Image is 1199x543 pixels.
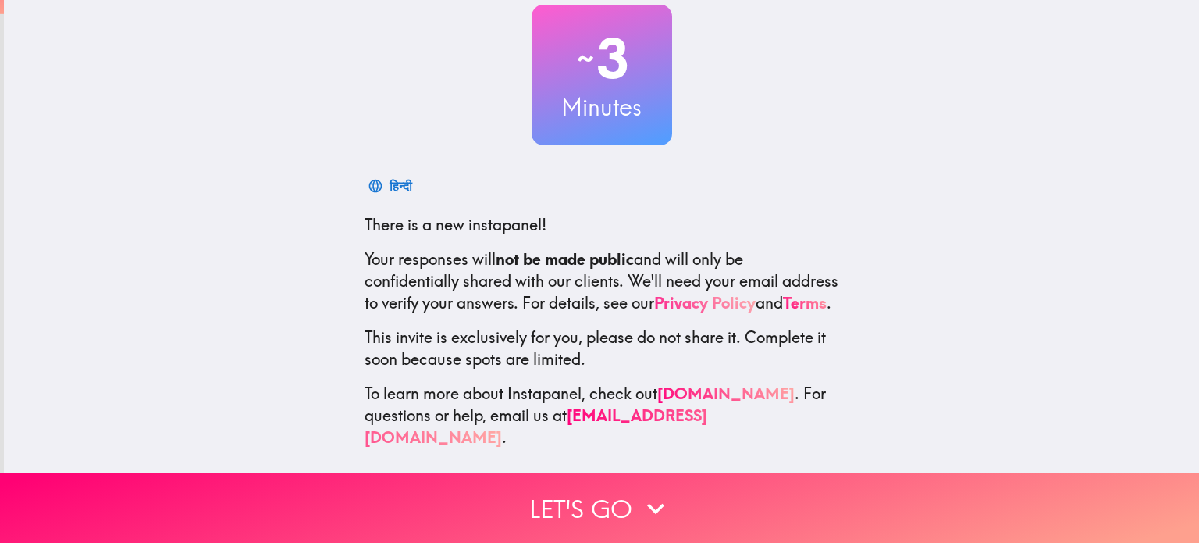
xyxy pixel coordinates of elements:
a: [EMAIL_ADDRESS][DOMAIN_NAME] [365,405,707,447]
a: Terms [783,293,827,313]
p: This invite is exclusively for you, please do not share it. Complete it soon because spots are li... [365,327,839,370]
p: To learn more about Instapanel, check out . For questions or help, email us at . [365,383,839,448]
h3: Minutes [532,91,672,123]
span: There is a new instapanel! [365,215,546,234]
p: Your responses will and will only be confidentially shared with our clients. We'll need your emai... [365,248,839,314]
span: ~ [575,35,596,82]
button: हिन्दी [365,170,418,202]
b: not be made public [496,249,634,269]
a: [DOMAIN_NAME] [657,384,795,403]
div: हिन्दी [390,175,412,197]
a: Privacy Policy [654,293,756,313]
h2: 3 [532,27,672,91]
